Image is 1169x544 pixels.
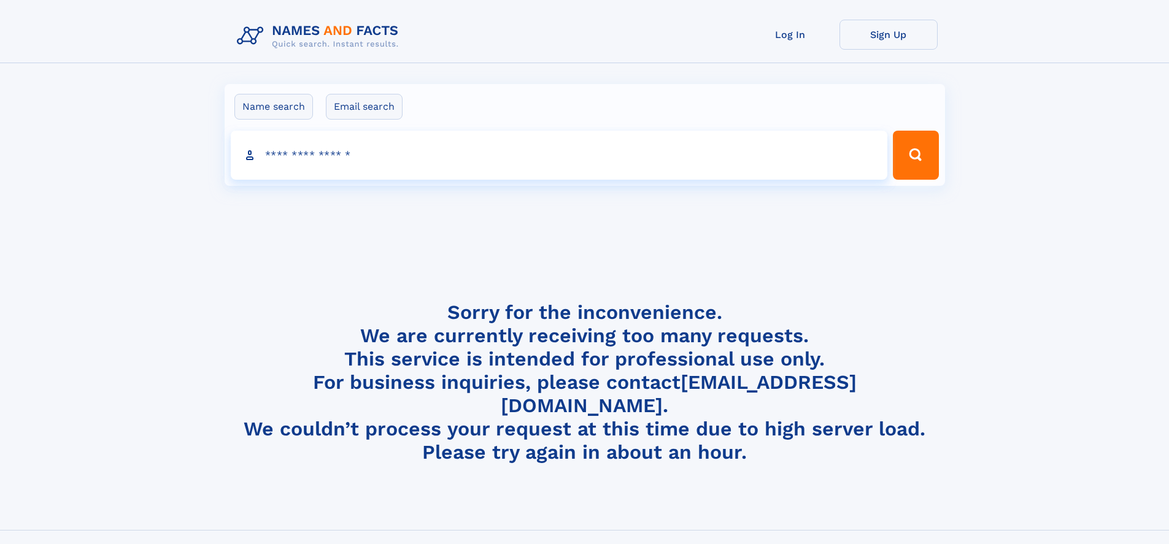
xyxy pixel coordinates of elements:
[501,370,857,417] a: [EMAIL_ADDRESS][DOMAIN_NAME]
[893,131,938,180] button: Search Button
[839,20,938,50] a: Sign Up
[232,301,938,464] h4: Sorry for the inconvenience. We are currently receiving too many requests. This service is intend...
[741,20,839,50] a: Log In
[234,94,313,120] label: Name search
[326,94,403,120] label: Email search
[232,20,409,53] img: Logo Names and Facts
[231,131,888,180] input: search input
